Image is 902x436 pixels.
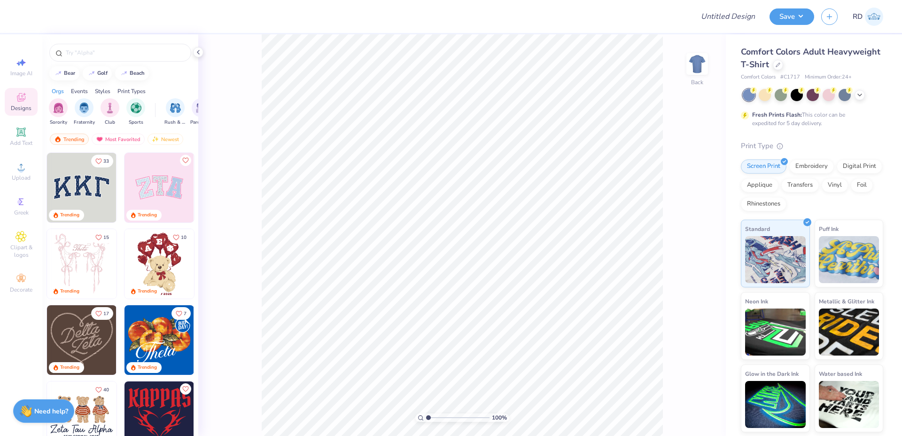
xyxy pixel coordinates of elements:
div: Most Favorited [92,134,145,145]
img: 587403a7-0594-4a7f-b2bd-0ca67a3ff8dd [124,229,194,299]
strong: Fresh Prints Flash: [752,111,802,119]
div: Print Type [741,141,883,151]
div: Events [71,87,88,95]
span: Club [105,119,115,126]
img: 8659caeb-cee5-4a4c-bd29-52ea2f761d42 [124,305,194,375]
div: Orgs [52,87,64,95]
span: 7 [184,311,187,316]
button: filter button [164,98,186,126]
img: e74243e0-e378-47aa-a400-bc6bcb25063a [194,229,263,299]
span: Comfort Colors Adult Heavyweight T-Shirt [741,46,880,70]
button: Like [91,231,113,244]
button: filter button [190,98,212,126]
span: Upload [12,174,31,182]
div: Applique [741,178,778,192]
button: Like [180,155,191,166]
span: Designs [11,104,31,112]
span: Sports [129,119,143,126]
input: Try "Alpha" [65,48,185,57]
img: Sorority Image [53,103,64,113]
div: Trending [50,134,89,145]
button: beach [115,66,149,80]
button: filter button [101,98,119,126]
div: Newest [148,134,183,145]
div: Rhinestones [741,197,786,211]
div: filter for Fraternity [74,98,95,126]
button: filter button [49,98,68,126]
img: Water based Ink [819,381,879,428]
button: filter button [74,98,95,126]
div: Trending [60,364,79,371]
img: Metallic & Glitter Ink [819,309,879,356]
div: filter for Sorority [49,98,68,126]
div: Styles [95,87,110,95]
span: Metallic & Glitter Ink [819,296,874,306]
div: Transfers [781,178,819,192]
strong: Need help? [34,407,68,416]
img: Rush & Bid Image [170,103,181,113]
img: trending.gif [54,136,62,143]
img: Glow in the Dark Ink [745,381,806,428]
a: RD [853,8,883,26]
div: Trending [138,364,157,371]
button: bear [49,66,79,80]
div: Trending [138,212,157,219]
button: Like [91,307,113,320]
img: Back [688,55,707,73]
div: Digital Print [837,159,882,174]
img: 83dda5b0-2158-48ca-832c-f6b4ef4c4536 [47,229,117,299]
button: golf [83,66,112,80]
span: 10 [181,235,187,240]
div: Screen Print [741,159,786,174]
span: Decorate [10,286,32,293]
img: Puff Ink [819,236,879,283]
span: 33 [103,159,109,164]
span: 100 % [492,413,507,422]
div: Embroidery [789,159,834,174]
img: edfb13fc-0e43-44eb-bea2-bf7fc0dd67f9 [116,153,186,222]
span: Puff Ink [819,224,839,234]
button: Like [169,231,191,244]
img: 12710c6a-dcc0-49ce-8688-7fe8d5f96fe2 [47,305,117,375]
button: filter button [126,98,145,126]
div: beach [130,71,145,76]
button: Like [171,307,191,320]
span: 40 [103,388,109,392]
span: Glow in the Dark Ink [745,369,799,379]
span: Add Text [10,139,32,147]
img: trend_line.gif [120,71,128,76]
div: golf [97,71,108,76]
span: 17 [103,311,109,316]
button: Like [91,155,113,167]
span: Neon Ink [745,296,768,306]
input: Untitled Design [693,7,762,26]
button: Like [91,383,113,396]
img: Rommel Del Rosario [865,8,883,26]
img: 9980f5e8-e6a1-4b4a-8839-2b0e9349023c [124,153,194,222]
div: bear [64,71,75,76]
span: Minimum Order: 24 + [805,73,852,81]
div: filter for Rush & Bid [164,98,186,126]
span: 15 [103,235,109,240]
div: filter for Club [101,98,119,126]
span: Greek [14,209,29,216]
div: filter for Parent's Weekend [190,98,212,126]
img: trend_line.gif [88,71,95,76]
img: Sports Image [131,103,141,113]
img: Neon Ink [745,309,806,356]
span: # C1717 [780,73,800,81]
img: Club Image [105,103,115,113]
div: Vinyl [822,178,848,192]
span: Comfort Colors [741,73,776,81]
div: Trending [138,288,157,295]
div: This color can be expedited for 5 day delivery. [752,111,868,127]
img: ead2b24a-117b-4488-9b34-c08fd5176a7b [116,305,186,375]
img: Newest.gif [152,136,159,143]
span: Parent's Weekend [190,119,212,126]
img: 3b9aba4f-e317-4aa7-a679-c95a879539bd [47,153,117,222]
img: 5ee11766-d822-42f5-ad4e-763472bf8dcf [194,153,263,222]
img: d12a98c7-f0f7-4345-bf3a-b9f1b718b86e [116,229,186,299]
img: most_fav.gif [96,136,103,143]
span: Standard [745,224,770,234]
button: Save [770,8,814,25]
